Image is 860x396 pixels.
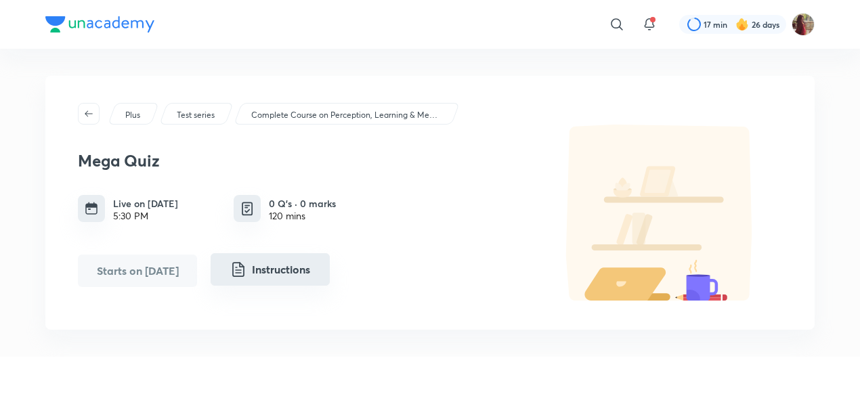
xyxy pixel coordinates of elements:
a: Plus [123,109,143,121]
h6: Live on [DATE] [113,196,178,211]
h6: 0 Q’s · 0 marks [269,196,336,211]
button: Instructions [211,253,330,286]
a: Test series [175,109,217,121]
img: Srishti Sharma [792,13,815,36]
img: Company Logo [45,16,154,32]
h3: Mega Quiz [78,151,532,171]
img: quiz info [239,200,256,217]
a: Complete Course on Perception, Learning & Memory - NET/SET/GATE & Clinical [249,109,444,121]
img: instruction [230,261,246,278]
p: Test series [177,109,215,121]
img: timing [85,202,98,215]
div: 5:30 PM [113,211,178,221]
button: Starts on Oct 3 [78,255,197,287]
img: default [538,125,782,301]
p: Complete Course on Perception, Learning & Memory - NET/SET/GATE & Clinical [251,109,441,121]
div: 120 mins [269,211,336,221]
img: streak [735,18,749,31]
p: Plus [125,109,140,121]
